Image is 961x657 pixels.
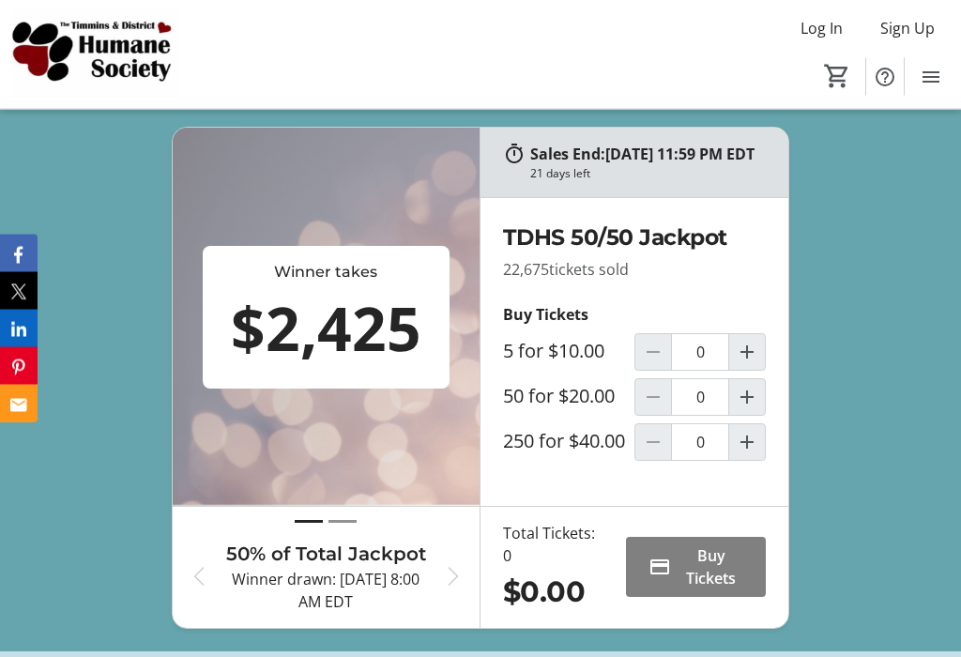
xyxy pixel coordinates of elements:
span: Sales End: [530,145,605,165]
div: $0.00 [503,572,596,615]
p: 22,675 tickets sold [503,259,766,282]
h3: 50% of Total Jackpot [225,541,427,569]
button: Increment by one [729,335,765,371]
button: Log In [786,13,858,43]
button: Draw 2 [328,512,357,533]
button: Cart [820,59,854,93]
div: $2,425 [210,284,442,374]
label: 5 for $10.00 [503,341,604,363]
span: [DATE] 11:59 PM EDT [605,145,755,165]
p: Winner drawn: [DATE] 8:00 AM EDT [225,569,427,614]
button: Draw 1 [295,512,323,533]
strong: Buy Tickets [503,305,588,326]
div: 21 days left [530,166,590,183]
label: 50 for $20.00 [503,386,615,408]
button: Menu [912,58,950,96]
div: Winner takes [210,262,442,284]
button: Sign Up [865,13,950,43]
span: Log In [801,17,843,39]
button: Help [866,58,904,96]
img: Timmins and District Humane Society's Logo [11,8,178,101]
button: Buy Tickets [626,538,766,598]
span: Buy Tickets [679,545,743,590]
h2: TDHS 50/50 Jackpot [503,222,766,254]
span: Sign Up [880,17,935,39]
button: Increment by one [729,425,765,461]
button: Increment by one [729,380,765,416]
label: 250 for $40.00 [503,431,625,453]
div: Total Tickets: 0 [503,523,596,568]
